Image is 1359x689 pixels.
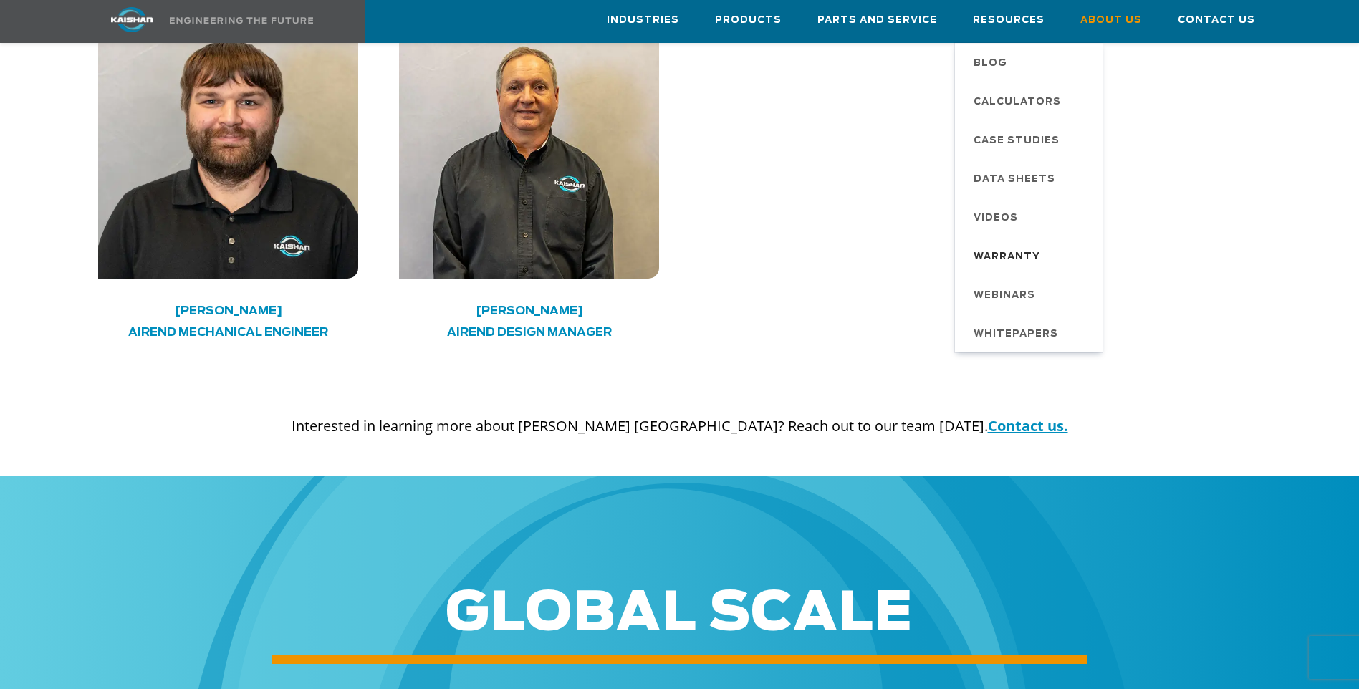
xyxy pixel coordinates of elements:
img: About Us [98,34,358,279]
img: kaishan logo [78,7,186,32]
a: Industries [607,1,679,39]
span: About Us [1080,12,1142,29]
a: Calculators [959,82,1103,120]
p: Interested in learning more about [PERSON_NAME] [GEOGRAPHIC_DATA]? Reach out to our team [DATE]. [87,415,1273,437]
span: Webinars [974,284,1035,308]
span: Videos [974,206,1018,231]
h4: [PERSON_NAME] [125,307,332,314]
a: Contact us. [988,416,1068,435]
span: Whitepapers [974,322,1058,347]
h4: [PERSON_NAME] [426,307,633,314]
h4: Airend Design Manager [426,325,633,340]
span: Warranty [974,245,1040,269]
a: Contact Us [1178,1,1255,39]
a: Blog [959,43,1103,82]
a: Products [715,1,782,39]
img: About Us [399,34,659,279]
h4: Airend Mechanical Engineer [125,325,332,340]
a: Whitepapers [959,314,1103,352]
a: Case Studies [959,120,1103,159]
a: Videos [959,198,1103,236]
span: Contact Us [1178,12,1255,29]
span: Industries [607,12,679,29]
a: Warranty [959,236,1103,275]
span: Blog [974,52,1007,76]
a: Data Sheets [959,159,1103,198]
a: Parts and Service [817,1,937,39]
span: Calculators [974,90,1061,115]
span: Resources [973,12,1045,29]
a: Webinars [959,275,1103,314]
img: Engineering the future [170,17,313,24]
a: Resources [973,1,1045,39]
a: About Us [1080,1,1142,39]
span: Case Studies [974,129,1060,153]
span: Data Sheets [974,168,1055,192]
span: Products [715,12,782,29]
span: Parts and Service [817,12,937,29]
